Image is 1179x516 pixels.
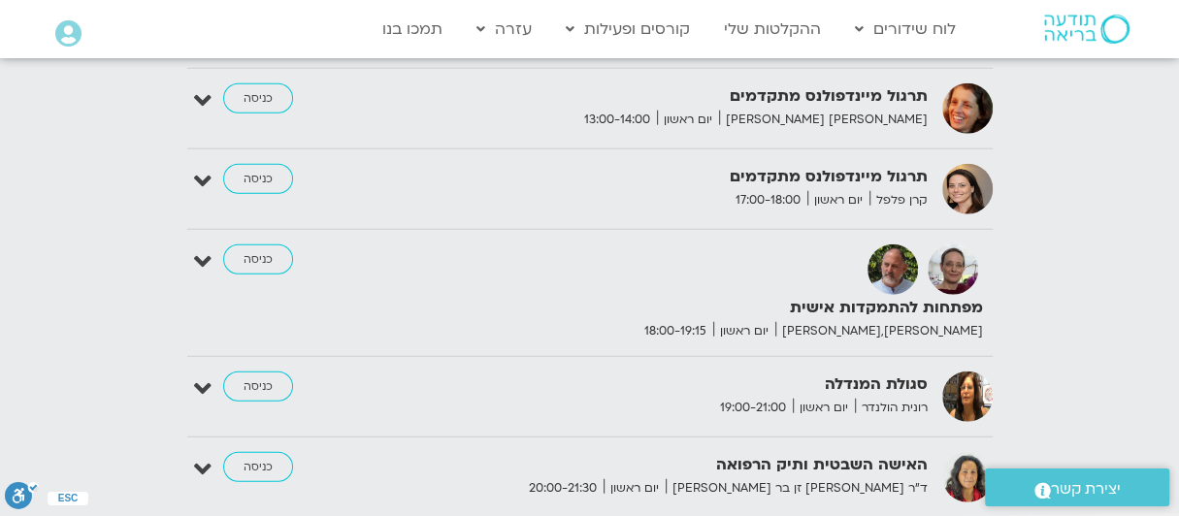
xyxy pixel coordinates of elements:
[1051,476,1121,502] span: יצירת קשר
[556,11,700,48] a: קורסים ופעילות
[604,478,666,499] span: יום ראשון
[452,452,928,478] strong: האישה השבטית ותיק הרפואה
[775,321,983,341] span: [PERSON_NAME],[PERSON_NAME]
[713,321,775,341] span: יום ראשון
[452,371,928,398] strong: סגולת המנדלה
[855,398,928,418] span: רונית הולנדר
[373,11,452,48] a: תמכו בנו
[522,478,604,499] span: 20:00-21:30
[467,11,541,48] a: עזרה
[666,478,928,499] span: ד״ר [PERSON_NAME] זן בר [PERSON_NAME]
[577,110,657,130] span: 13:00-14:00
[845,11,966,48] a: לוח שידורים
[452,83,928,110] strong: תרגול מיינדפולנס מתקדמים
[714,11,831,48] a: ההקלטות שלי
[1044,15,1130,44] img: תודעה בריאה
[793,398,855,418] span: יום ראשון
[985,468,1169,506] a: יצירת קשר
[729,190,807,210] span: 17:00-18:00
[223,244,293,275] a: כניסה
[223,83,293,114] a: כניסה
[223,452,293,483] a: כניסה
[638,321,713,341] span: 18:00-19:15
[223,164,293,195] a: כניסה
[869,190,928,210] span: קרן פלפל
[508,295,983,321] strong: מפתחות להתמקדות אישית
[452,164,928,190] strong: תרגול מיינדפולנס מתקדמים
[657,110,719,130] span: יום ראשון
[223,371,293,403] a: כניסה
[807,190,869,210] span: יום ראשון
[719,110,928,130] span: [PERSON_NAME] [PERSON_NAME]
[713,398,793,418] span: 19:00-21:00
